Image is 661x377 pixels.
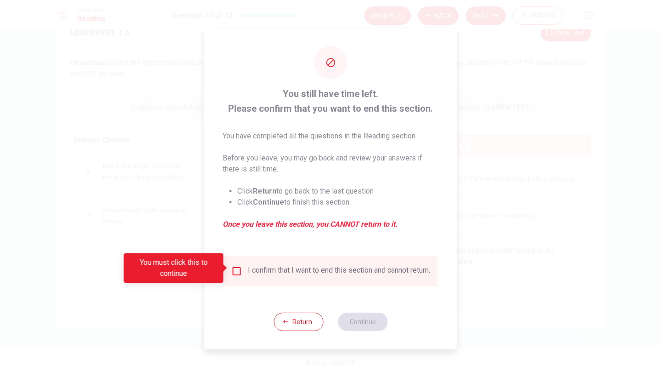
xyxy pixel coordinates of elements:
li: Click to finish this section. [237,197,439,208]
div: I confirm that I want to end this section and cannot return. [248,266,430,277]
div: You must click this to continue [124,253,224,283]
p: Before you leave, you may go back and review your answers if there is still time. [223,153,439,175]
span: You must click this to continue [231,266,242,277]
p: You have completed all the questions in the Reading section. [223,131,439,142]
button: Continue [338,313,387,331]
strong: Return [253,187,276,195]
li: Click to go back to the last question [237,186,439,197]
button: Return [274,313,323,331]
span: You still have time left. Please confirm that you want to end this section. [223,86,439,116]
em: Once you leave this section, you CANNOT return to it. [223,219,439,230]
strong: Continue [253,198,284,206]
